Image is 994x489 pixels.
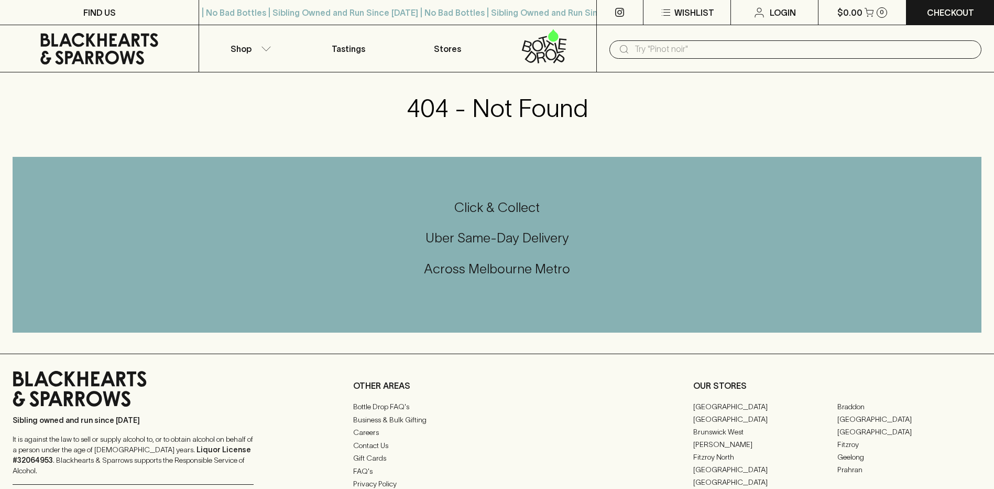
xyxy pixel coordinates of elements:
p: Shop [231,42,252,55]
p: Tastings [332,42,365,55]
p: Checkout [927,6,974,19]
a: Fitzroy North [693,451,837,463]
h5: Across Melbourne Metro [13,260,981,278]
p: Wishlist [674,6,714,19]
a: Stores [398,25,497,72]
h3: 404 - Not Found [407,93,588,123]
input: Try "Pinot noir" [635,41,973,58]
p: It is against the law to sell or supply alcohol to, or to obtain alcohol on behalf of a person un... [13,434,254,476]
a: Business & Bulk Gifting [353,413,641,426]
a: Bottle Drop FAQ's [353,401,641,413]
p: OTHER AREAS [353,379,641,392]
a: [PERSON_NAME] [693,438,837,451]
h5: Click & Collect [13,199,981,216]
p: Sibling owned and run since [DATE] [13,415,254,426]
a: [GEOGRAPHIC_DATA] [837,413,981,426]
a: Geelong [837,451,981,463]
a: Brunswick West [693,426,837,438]
a: Fitzroy [837,438,981,451]
a: Contact Us [353,439,641,452]
a: [GEOGRAPHIC_DATA] [693,476,837,488]
p: $0.00 [837,6,862,19]
div: Call to action block [13,157,981,333]
a: Gift Cards [353,452,641,465]
a: [GEOGRAPHIC_DATA] [837,426,981,438]
p: 0 [880,9,884,15]
a: FAQ's [353,465,641,477]
button: Shop [199,25,298,72]
a: [GEOGRAPHIC_DATA] [693,413,837,426]
p: FIND US [83,6,116,19]
a: Tastings [299,25,398,72]
p: Stores [434,42,461,55]
p: Login [770,6,796,19]
a: Braddon [837,400,981,413]
a: [GEOGRAPHIC_DATA] [693,463,837,476]
a: Prahran [837,463,981,476]
h5: Uber Same-Day Delivery [13,229,981,247]
a: Careers [353,427,641,439]
p: OUR STORES [693,379,981,392]
a: [GEOGRAPHIC_DATA] [693,400,837,413]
